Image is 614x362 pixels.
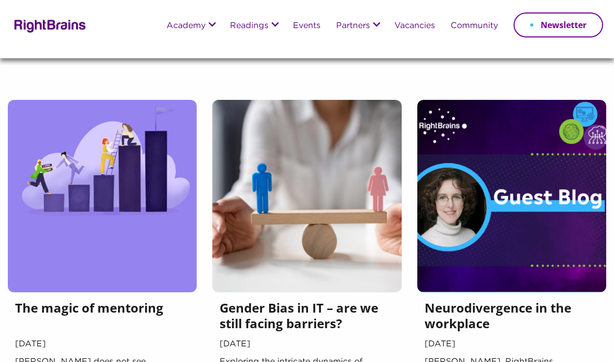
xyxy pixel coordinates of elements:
h5: Gender Bias in IT – are we still facing barriers? [220,300,394,337]
a: Partners [336,22,370,31]
span: [DATE] [425,337,599,352]
span: [DATE] [15,337,189,352]
img: Rightbrains [11,18,86,33]
a: Community [451,22,498,31]
a: Vacancies [394,22,435,31]
a: Readings [230,22,268,31]
h5: The magic of mentoring [15,300,189,337]
a: Newsletter [514,12,603,37]
a: Events [293,22,321,31]
a: Academy [167,22,206,31]
h5: Neurodivergence in the workplace [425,300,599,337]
span: [DATE] [220,337,394,352]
